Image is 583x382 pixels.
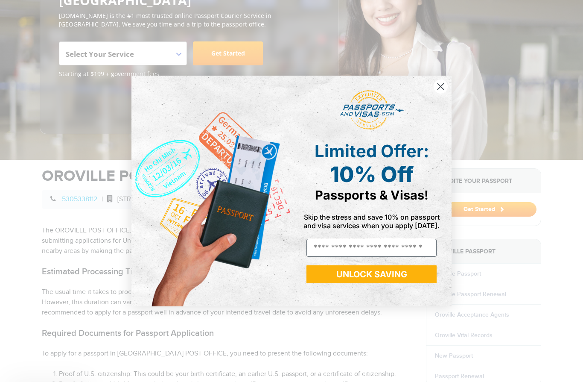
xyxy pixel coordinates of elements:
span: Passports & Visas! [315,188,429,203]
span: 10% Off [330,162,414,187]
img: passports and visas [340,90,404,130]
span: Skip the stress and save 10% on passport and visa services when you apply [DATE]. [303,213,440,230]
button: Close dialog [433,79,448,94]
img: de9cda0d-0715-46ca-9a25-073762a91ba7.png [131,76,291,306]
span: Limited Offer: [315,141,429,162]
button: UNLOCK SAVING [306,265,437,283]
